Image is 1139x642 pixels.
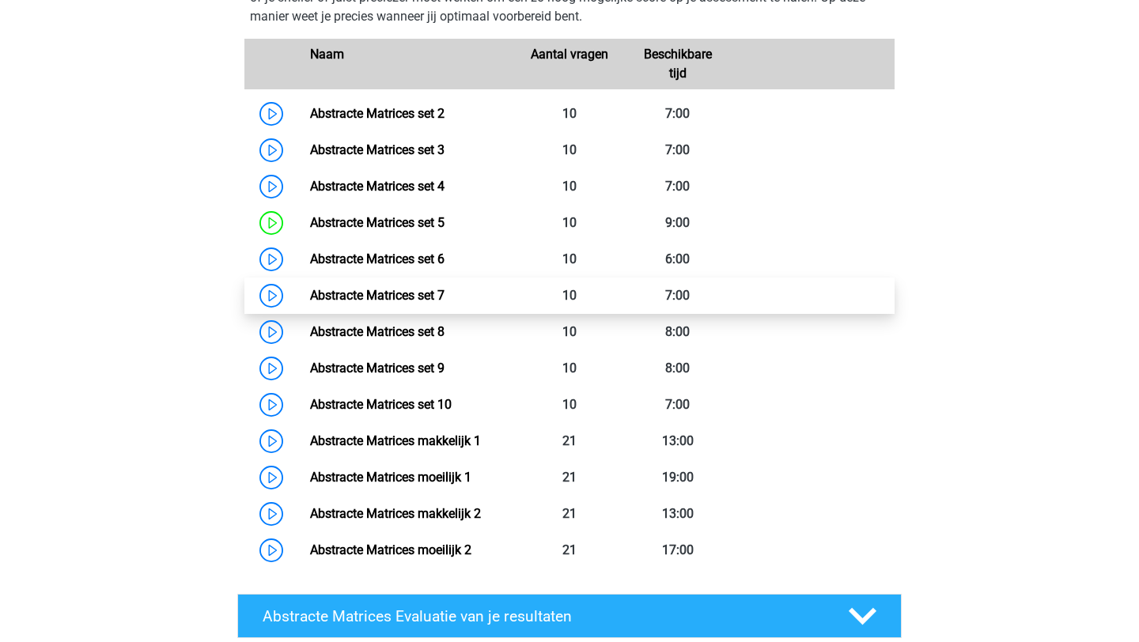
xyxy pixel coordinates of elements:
[310,470,471,485] a: Abstracte Matrices moeilijk 1
[310,361,445,376] a: Abstracte Matrices set 9
[623,45,732,83] div: Beschikbare tijd
[298,45,515,83] div: Naam
[310,106,445,121] a: Abstracte Matrices set 2
[310,251,445,266] a: Abstracte Matrices set 6
[310,288,445,303] a: Abstracte Matrices set 7
[310,433,481,448] a: Abstracte Matrices makkelijk 1
[310,179,445,194] a: Abstracte Matrices set 4
[515,45,623,83] div: Aantal vragen
[231,594,908,638] a: Abstracte Matrices Evaluatie van je resultaten
[310,215,445,230] a: Abstracte Matrices set 5
[263,607,823,625] h4: Abstracte Matrices Evaluatie van je resultaten
[310,324,445,339] a: Abstracte Matrices set 8
[310,397,452,412] a: Abstracte Matrices set 10
[310,542,471,557] a: Abstracte Matrices moeilijk 2
[310,506,481,521] a: Abstracte Matrices makkelijk 2
[310,142,445,157] a: Abstracte Matrices set 3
